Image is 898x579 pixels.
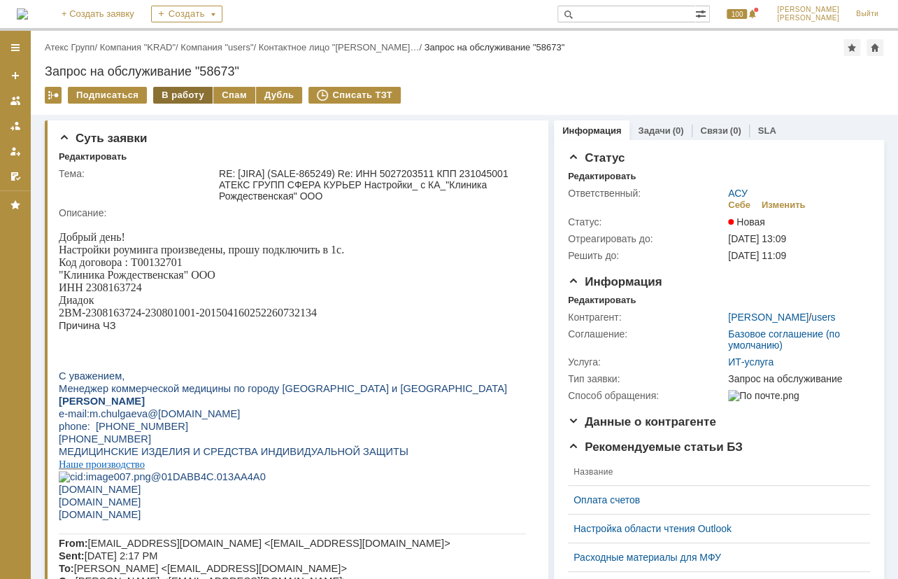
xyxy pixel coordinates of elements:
[63,438,112,487] img: Письмо
[728,216,765,228] span: Новая
[17,8,28,20] a: Перейти на домашнюю страницу
[568,415,716,428] span: Данные о контрагенте
[727,9,747,19] span: 100
[700,125,727,136] a: Связи
[811,312,835,323] a: users
[39,190,42,201] span: .
[728,233,786,244] span: [DATE] 13:09
[728,390,799,401] img: По почте.png
[129,450,340,473] span: Ваш запрос выполнен
[568,275,662,288] span: Информация
[728,188,748,199] a: АСУ
[251,555,265,567] span: ➡️
[4,90,27,112] a: Заявки на командах
[777,6,839,14] span: [PERSON_NAME]
[730,125,741,136] div: (0)
[573,494,853,505] a: Оплата счетов
[45,42,100,53] div: /
[568,233,725,244] div: Отреагировать до:
[259,42,420,53] a: Контактное лицо "[PERSON_NAME]…
[151,6,222,22] div: Создать
[568,440,743,454] span: Рекомендуемые статьи БЗ
[45,42,94,53] a: Атекс Групп
[568,328,725,340] div: Соглашение:
[59,151,127,162] div: Редактировать
[568,459,859,486] th: Название
[762,200,806,211] div: Изменить
[672,125,683,136] div: (0)
[180,42,258,53] div: /
[757,125,776,136] a: SLA
[568,312,725,323] div: Контрагент:
[568,171,636,182] div: Редактировать
[4,64,27,87] a: Создать заявку
[31,190,39,201] span: m
[573,523,853,534] a: Настройка области чтения Outlook
[562,125,621,136] a: Информация
[728,328,840,351] a: Базовое соглашение (по умолчанию)
[728,200,750,211] div: Себе
[728,250,786,261] span: [DATE] 11:09
[42,190,89,201] span: chulgaeva
[45,87,62,104] div: Работа с массовостью
[219,168,529,202] div: RE: [JIRA] (SALE-865249) Re: ИНН 5027203511 КПП 231045001 АТЕКС ГРУПП СФЕРА КУРЬЕР Настройки_ с К...
[265,555,363,567] a: поставить звёздочки
[425,42,565,53] div: Запрос на обслуживание "58673"
[180,42,253,53] a: Компания "users"
[4,115,27,137] a: Заявки в моей ответственности
[568,151,625,165] span: Статус
[259,42,425,53] div: /
[568,295,636,306] div: Редактировать
[59,132,147,145] span: Суть заявки
[45,64,884,78] div: Запрос на обслуживание "58673"
[100,42,181,53] div: /
[4,140,27,162] a: Мои заявки
[728,312,835,323] div: /
[568,356,725,368] div: Услуга:
[777,14,839,22] span: [PERSON_NAME]
[728,373,864,384] div: Запрос на обслуживание
[568,390,725,401] div: Способ обращения:
[728,356,774,368] a: ИТ-услуга
[568,250,725,261] div: Решить до:
[573,552,853,563] a: Расходные материалы для МФУ
[89,190,181,201] span: @[DOMAIN_NAME]
[568,216,725,228] div: Статус:
[4,165,27,188] a: Мои согласования
[638,125,670,136] a: Задачи
[17,8,28,20] img: logo
[100,42,176,53] a: Компания "KRAD"
[568,188,725,199] div: Ответственный:
[843,39,860,56] div: Добавить в избранное
[38,529,410,567] span: Нам важно знать ваше мнение, Пожалуйста, оцените нашу работу, мы хотим стать лучше и полезнее для...
[59,207,532,218] div: Описание:
[867,39,883,56] div: Сделать домашней страницей
[695,6,709,20] span: Расширенный поиск
[59,168,216,179] div: Тема:
[568,373,725,384] div: Тип заявки:
[728,312,808,323] a: [PERSON_NAME]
